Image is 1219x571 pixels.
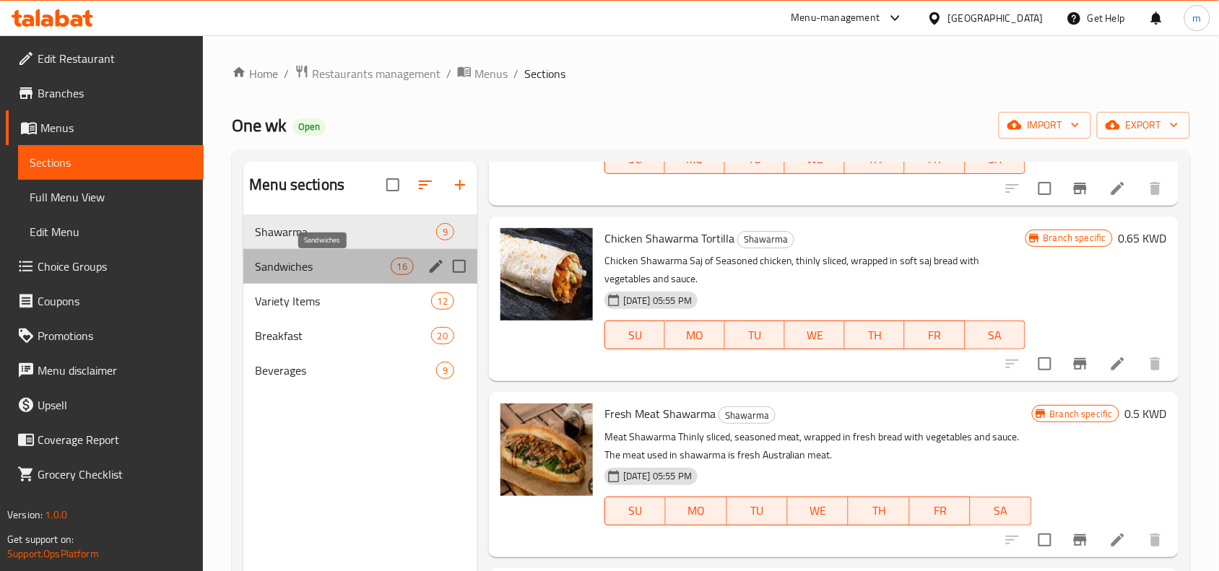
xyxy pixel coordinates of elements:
[1138,171,1173,206] button: delete
[6,76,204,110] a: Branches
[7,530,74,549] span: Get support on:
[7,544,99,563] a: Support.OpsPlatform
[731,325,779,346] span: TU
[966,321,1025,349] button: SA
[733,500,782,521] span: TU
[1030,173,1060,204] span: Select to update
[911,325,959,346] span: FR
[524,65,565,82] span: Sections
[6,388,204,422] a: Upsell
[40,119,192,136] span: Menus
[1030,525,1060,555] span: Select to update
[408,167,443,202] span: Sort sections
[791,9,880,27] div: Menu-management
[617,469,698,483] span: [DATE] 05:55 PM
[611,149,659,170] span: SU
[916,500,965,521] span: FR
[719,406,776,424] div: Shawarma
[243,318,477,353] div: Breakfast20
[1097,112,1190,139] button: export
[38,84,192,102] span: Branches
[1109,116,1179,134] span: export
[18,214,204,249] a: Edit Menu
[604,428,1032,464] p: Meat Shawarma Thinly sliced, seasoned meat, wrapped in fresh bread with vegetables and sauce. The...
[1038,231,1112,245] span: Branch specific
[6,422,204,457] a: Coverage Report
[232,64,1190,83] nav: breadcrumb
[1063,171,1098,206] button: Branch-specific-item
[30,188,192,206] span: Full Menu View
[513,65,519,82] li: /
[255,292,430,310] span: Variety Items
[849,497,909,526] button: TH
[6,41,204,76] a: Edit Restaurant
[391,260,413,274] span: 16
[6,457,204,492] a: Grocery Checklist
[378,170,408,200] span: Select all sections
[1138,523,1173,557] button: delete
[30,154,192,171] span: Sections
[284,65,289,82] li: /
[6,353,204,388] a: Menu disclaimer
[785,321,845,349] button: WE
[38,327,192,344] span: Promotions
[719,407,775,424] span: Shawarma
[788,497,849,526] button: WE
[976,500,1025,521] span: SA
[243,353,477,388] div: Beverages9
[604,252,1025,288] p: Chicken Shawarma Saj of Seasoned chicken, thinly sliced, wrapped in soft saj bread with vegetable...
[474,65,508,82] span: Menus
[255,223,436,240] span: Shawarma
[911,149,959,170] span: FR
[1138,346,1173,381] button: delete
[665,321,725,349] button: MO
[851,325,899,346] span: TH
[38,362,192,379] span: Menu disclaimer
[1109,531,1127,549] a: Edit menu item
[727,497,788,526] button: TU
[446,65,451,82] li: /
[737,231,794,248] div: Shawarma
[791,149,839,170] span: WE
[971,325,1020,346] span: SA
[851,149,899,170] span: TH
[731,149,779,170] span: TU
[6,284,204,318] a: Coupons
[432,295,454,308] span: 12
[1193,10,1202,26] span: m
[6,110,204,145] a: Menus
[457,64,508,83] a: Menus
[1044,407,1119,421] span: Branch specific
[38,292,192,310] span: Coupons
[312,65,441,82] span: Restaurants management
[18,145,204,180] a: Sections
[45,505,67,524] span: 1.0.0
[671,149,719,170] span: MO
[845,321,905,349] button: TH
[971,497,1031,526] button: SA
[604,227,734,249] span: Chicken Shawarma Tortilla
[604,497,666,526] button: SU
[791,325,839,346] span: WE
[500,228,593,321] img: Chicken Shawarma Tortilla
[232,65,278,82] a: Home
[255,327,430,344] span: Breakfast
[437,364,454,378] span: 9
[292,121,326,133] span: Open
[6,249,204,284] a: Choice Groups
[243,214,477,249] div: Shawarma9
[617,294,698,308] span: [DATE] 05:55 PM
[255,362,436,379] div: Beverages
[249,174,344,196] h2: Menu sections
[1010,116,1080,134] span: import
[391,258,414,275] div: items
[38,396,192,414] span: Upsell
[611,325,659,346] span: SU
[1119,228,1167,248] h6: 0.65 KWD
[431,292,454,310] div: items
[432,329,454,343] span: 20
[255,258,390,275] span: Sandwiches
